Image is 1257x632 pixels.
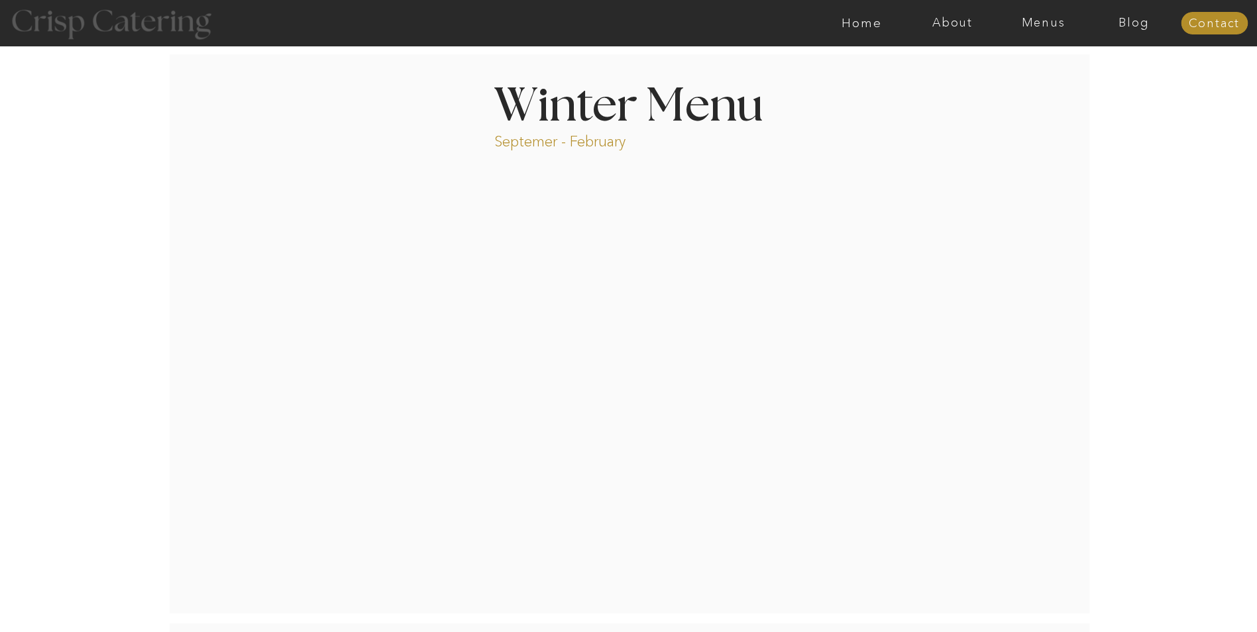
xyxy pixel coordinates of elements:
h1: Winter Menu [445,83,813,123]
p: Septemer - February [494,132,677,147]
a: About [907,17,998,30]
a: Home [816,17,907,30]
a: Menus [998,17,1089,30]
a: Contact [1181,17,1248,30]
a: Blog [1089,17,1179,30]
